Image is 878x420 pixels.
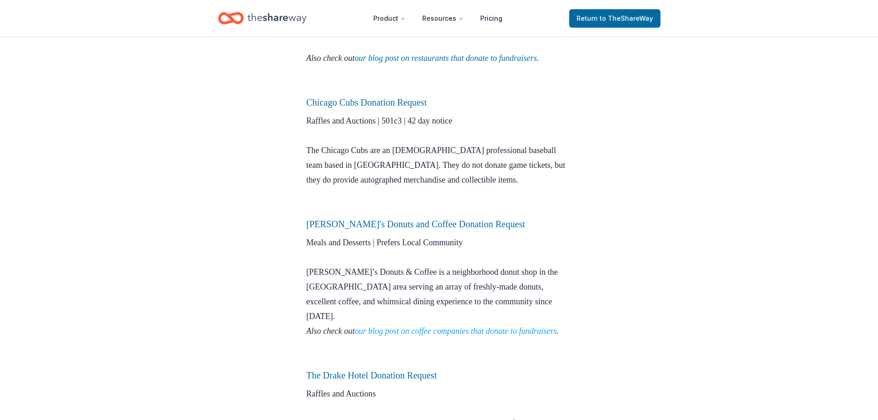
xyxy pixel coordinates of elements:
p: Meals and Desserts | Prefers Local Community [PERSON_NAME]’s Donuts & Coffee is a neighborhood do... [306,235,572,324]
a: our blog post on restaurants that donate to fundraisers [354,53,536,63]
a: The Drake Hotel Donation Request [306,370,437,380]
a: Returnto TheShareWay [569,9,660,28]
span: to TheShareWay [600,14,653,22]
nav: Main [366,7,510,29]
a: [PERSON_NAME]'s Donuts and Coffee Donation Request [306,219,525,229]
a: our blog post on coffee companies that donate to fundraisers [354,326,556,336]
a: Pricing [473,9,510,28]
button: Product [366,9,413,28]
em: Also check out . [306,53,539,63]
a: Home [218,7,306,29]
span: Return [577,13,653,24]
em: Also check out . [306,326,559,336]
button: Resources [415,9,471,28]
p: Raffles and Auctions | 501c3 | 42 day notice The Chicago Cubs are an [DEMOGRAPHIC_DATA] professio... [306,113,572,217]
a: Chicago Cubs Donation Request [306,97,427,107]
